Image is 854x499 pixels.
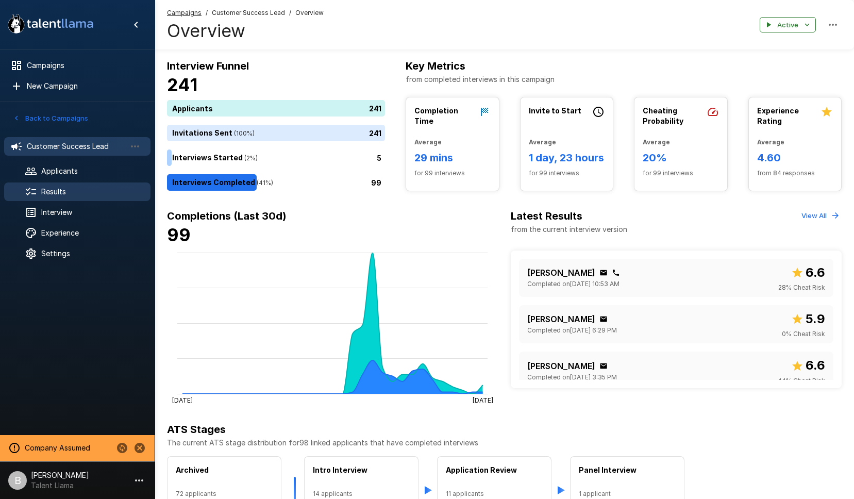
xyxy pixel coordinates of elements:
b: Intro Interview [313,465,367,474]
b: Average [643,138,670,146]
button: Active [760,17,816,33]
u: Campaigns [167,9,202,16]
button: View All [799,208,842,224]
b: Average [414,138,442,146]
div: Click to copy [599,315,608,323]
tspan: [DATE] [172,396,193,404]
span: 72 applicants [176,489,273,499]
span: from 84 responses [757,168,833,178]
span: / [289,8,291,18]
b: Average [757,138,784,146]
b: 6.6 [806,265,825,280]
span: Overall score out of 10 [791,356,825,375]
span: for 99 interviews [529,168,605,178]
span: Overall score out of 10 [791,309,825,329]
p: [PERSON_NAME] [527,313,595,325]
span: / [206,8,208,18]
span: for 99 interviews [414,168,491,178]
p: [PERSON_NAME] [527,360,595,372]
h6: 20% [643,149,719,166]
span: for 99 interviews [643,168,719,178]
b: Key Metrics [406,60,465,72]
h6: 29 mins [414,149,491,166]
span: 14 applicants [313,489,410,499]
b: ATS Stages [167,423,226,436]
span: 0 % Cheat Risk [782,329,825,339]
b: Application Review [446,465,517,474]
b: Interview Funnel [167,60,249,72]
p: [PERSON_NAME] [527,267,595,279]
p: 241 [369,103,381,114]
b: Latest Results [511,210,582,222]
div: Click to copy [599,362,608,370]
b: Cheating Probability [643,106,683,125]
div: Click to copy [612,269,620,277]
span: Completed on [DATE] 3:35 PM [527,372,617,382]
tspan: [DATE] [473,396,493,404]
span: Completed on [DATE] 6:29 PM [527,325,617,336]
b: 6.6 [806,358,825,373]
b: 99 [167,224,191,245]
p: 241 [369,128,381,139]
b: 5.9 [806,311,825,326]
b: Archived [176,465,209,474]
b: Completion Time [414,106,458,125]
p: The current ATS stage distribution for 98 linked applicants that have completed interviews [167,438,842,448]
span: Completed on [DATE] 10:53 AM [527,279,619,289]
div: Click to copy [599,269,608,277]
p: from the current interview version [511,224,627,235]
span: 1 applicant [579,489,676,499]
p: 5 [377,153,381,163]
span: Overall score out of 10 [791,263,825,282]
b: Average [529,138,556,146]
span: 11 applicants [446,489,543,499]
b: Experience Rating [757,106,799,125]
b: Panel Interview [579,465,637,474]
b: Completions (Last 30d) [167,210,287,222]
span: 44 % Cheat Risk [778,376,825,386]
b: Invite to Start [529,106,581,115]
span: Customer Success Lead [212,8,285,18]
b: 241 [167,74,197,95]
p: from completed interviews in this campaign [406,74,842,85]
p: 99 [371,177,381,188]
span: Overview [295,8,324,18]
h4: Overview [167,20,324,42]
h6: 4.60 [757,149,833,166]
h6: 1 day, 23 hours [529,149,605,166]
span: 28 % Cheat Risk [778,282,825,293]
